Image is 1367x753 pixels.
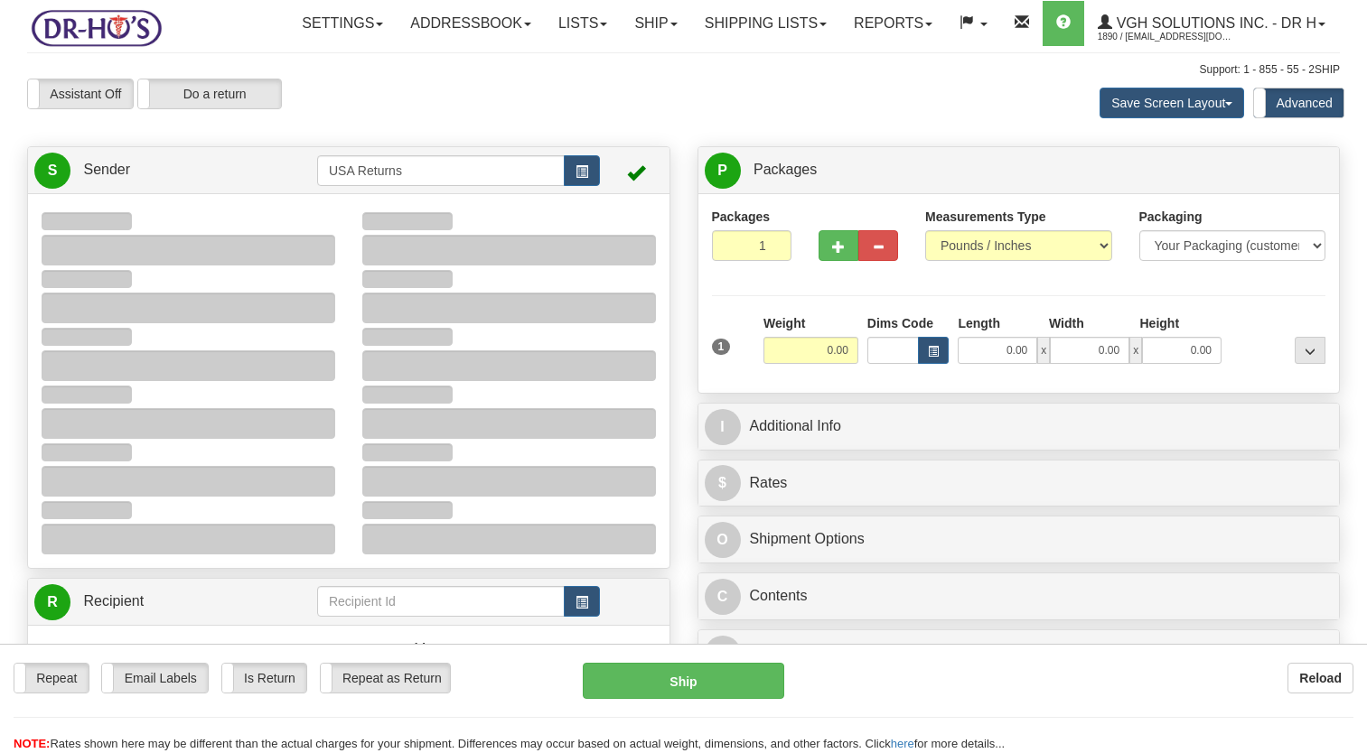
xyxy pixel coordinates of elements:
button: Ship [583,663,783,699]
span: x [1129,337,1142,364]
span: O [705,522,741,558]
span: Packages [754,162,817,177]
span: VGH Solutions Inc. - Dr H [1112,15,1316,31]
a: S Sender [34,152,317,189]
span: I [705,409,741,445]
a: R Recipient [34,583,286,620]
span: S [34,153,70,189]
a: $Rates [705,465,1334,502]
a: OShipment Options [705,521,1334,558]
span: C [705,579,741,615]
label: Country [42,639,90,657]
span: NOTE: [14,737,50,750]
label: Packaging [1139,208,1203,226]
span: 1890 / [EMAIL_ADDRESS][DOMAIN_NAME] [1098,28,1233,46]
span: P [705,153,741,189]
a: here [891,737,914,750]
a: Lists [545,1,621,46]
span: x [1037,337,1050,364]
b: Reload [1299,671,1342,685]
a: Ship [621,1,690,46]
label: Width [1049,314,1084,332]
div: ... [1295,337,1325,364]
label: Measurements Type [925,208,1046,226]
label: Advanced [1254,88,1344,117]
span: R [34,584,70,620]
a: Addressbook [397,1,545,46]
input: Recipient Id [317,586,565,617]
img: logo1890.jpg [27,5,165,51]
label: Email Labels [102,664,208,693]
a: CContents [705,578,1334,615]
span: 1 [712,339,731,355]
label: Weight [763,314,805,332]
label: Do a return [138,79,281,108]
label: Dims Code [867,314,933,332]
a: Shipping lists [691,1,840,46]
label: Packages [712,208,771,226]
label: Height [1140,314,1180,332]
span: R [705,636,741,672]
label: Repeat as Return [321,664,450,693]
label: Repeat [14,664,89,693]
label: Is Return [222,664,306,693]
a: RReturn Shipment [705,635,1334,672]
a: IAdditional Info [705,408,1334,445]
label: Assistant Off [28,79,133,108]
a: Settings [288,1,397,46]
button: Reload [1287,663,1353,693]
span: Recipient [83,593,144,609]
a: Reports [840,1,946,46]
input: Sender Id [317,155,565,186]
a: VGH Solutions Inc. - Dr H 1890 / [EMAIL_ADDRESS][DOMAIN_NAME] [1084,1,1339,46]
a: P Packages [705,152,1334,189]
label: Length [958,314,1000,332]
div: Support: 1 - 855 - 55 - 2SHIP [27,62,1340,78]
span: $ [705,465,741,501]
span: Sender [83,162,130,177]
button: Save Screen Layout [1100,88,1244,118]
label: Street Address [362,639,452,657]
